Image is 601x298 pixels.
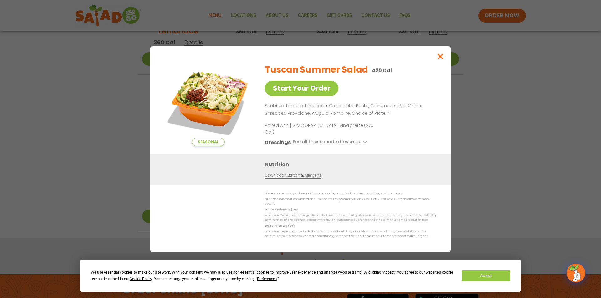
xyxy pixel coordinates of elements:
p: Paired with [DEMOGRAPHIC_DATA] Vinaigrette (270 Cal) [265,122,381,135]
button: Accept [462,270,510,281]
h3: Dressings [265,138,291,146]
span: Seasonal [192,138,225,146]
strong: Gluten Friendly (GF) [265,207,297,211]
a: Download Nutrition & Allergens [265,172,321,178]
button: Close modal [430,46,451,67]
img: Featured product photo for Tuscan Summer Salad [164,58,252,146]
strong: Dairy Friendly (DF) [265,224,294,227]
span: Cookie Policy [130,277,152,281]
p: 420 Cal [372,67,392,74]
img: wpChatIcon [567,264,585,282]
h2: Tuscan Summer Salad [265,63,368,76]
p: We are not an allergen free facility and cannot guarantee the absence of allergens in our foods. [265,191,438,196]
p: While our menu includes ingredients that are made without gluten, our restaurants are not gluten ... [265,213,438,223]
p: While our menu includes foods that are made without dairy, our restaurants are not dairy free. We... [265,229,438,239]
button: See all house made dressings [293,138,369,146]
a: Start Your Order [265,81,338,96]
p: Nutrition information is based on our standard recipes and portion sizes. Click Nutrition & Aller... [265,197,438,206]
div: Cookie Consent Prompt [80,260,521,292]
span: Preferences [257,277,277,281]
div: We use essential cookies to make our site work. With your consent, we may also use non-essential ... [91,269,454,282]
p: SunDried Tomato Tapenade, Orecchiette Pasta, Cucumbers, Red Onion, Shredded Provolone, Arugula, R... [265,102,436,117]
h3: Nutrition [265,160,441,168]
